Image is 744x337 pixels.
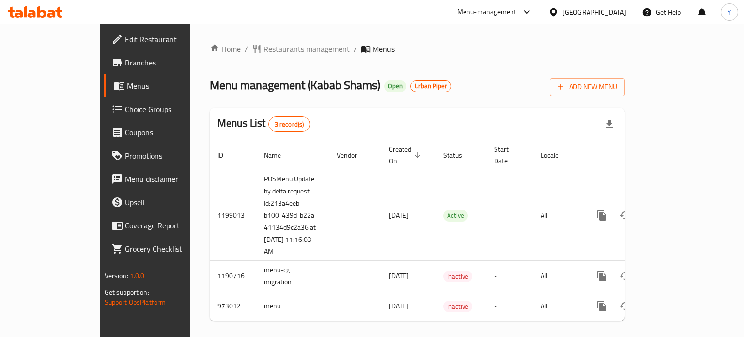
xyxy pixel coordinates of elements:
div: Inactive [443,271,472,282]
button: Change Status [614,204,637,227]
div: Menu-management [457,6,517,18]
span: Edit Restaurant [125,33,217,45]
td: 973012 [210,291,256,321]
span: Open [384,82,406,90]
span: Get support on: [105,286,149,299]
span: Upsell [125,196,217,208]
div: Export file [598,112,621,136]
span: Active [443,210,468,221]
span: Menus [127,80,217,92]
td: - [486,261,533,291]
span: Choice Groups [125,103,217,115]
a: Branches [104,51,224,74]
button: more [590,204,614,227]
h2: Menus List [217,116,310,132]
th: Actions [583,141,691,170]
span: [DATE] [389,209,409,222]
span: [DATE] [389,300,409,312]
a: Edit Restaurant [104,28,224,51]
span: Menu disclaimer [125,173,217,185]
table: enhanced table [210,141,691,321]
div: Open [384,80,406,92]
span: [DATE] [389,270,409,282]
td: 1190716 [210,261,256,291]
button: more [590,264,614,288]
span: Name [264,149,294,161]
span: Coupons [125,127,217,138]
span: Version: [105,270,128,282]
div: [GEOGRAPHIC_DATA] [562,7,626,17]
td: menu-cg migration [256,261,329,291]
span: Vendor [337,149,370,161]
a: Support.OpsPlatform [105,296,166,308]
a: Menu disclaimer [104,167,224,191]
td: POSMenu Update by delta request Id:213a4eeb-b100-439d-b22a-41134d9c2a36 at [DATE] 11:16:03 AM [256,170,329,261]
span: 3 record(s) [269,120,310,129]
span: Promotions [125,150,217,161]
li: / [354,43,357,55]
span: Created On [389,144,424,167]
td: - [486,170,533,261]
a: Promotions [104,144,224,167]
td: menu [256,291,329,321]
div: Total records count [268,116,310,132]
td: All [533,170,583,261]
span: 1.0.0 [130,270,145,282]
td: All [533,261,583,291]
span: Branches [125,57,217,68]
a: Coupons [104,121,224,144]
span: ID [217,149,236,161]
span: Y [728,7,731,17]
span: Inactive [443,301,472,312]
span: Start Date [494,144,521,167]
button: Add New Menu [550,78,625,96]
span: Menu management ( Kabab Shams ) [210,74,380,96]
span: Grocery Checklist [125,243,217,255]
div: Inactive [443,301,472,312]
button: more [590,294,614,318]
button: Change Status [614,264,637,288]
span: Restaurants management [263,43,350,55]
td: All [533,291,583,321]
span: Coverage Report [125,220,217,231]
a: Coverage Report [104,214,224,237]
span: Urban Piper [411,82,451,90]
a: Menus [104,74,224,97]
a: Upsell [104,191,224,214]
span: Add New Menu [558,81,617,93]
span: Locale [541,149,571,161]
span: Status [443,149,475,161]
span: Menus [372,43,395,55]
button: Change Status [614,294,637,318]
span: Inactive [443,271,472,282]
a: Grocery Checklist [104,237,224,260]
li: / [245,43,248,55]
a: Choice Groups [104,97,224,121]
a: Restaurants management [252,43,350,55]
td: - [486,291,533,321]
td: 1199013 [210,170,256,261]
a: Home [210,43,241,55]
nav: breadcrumb [210,43,625,55]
